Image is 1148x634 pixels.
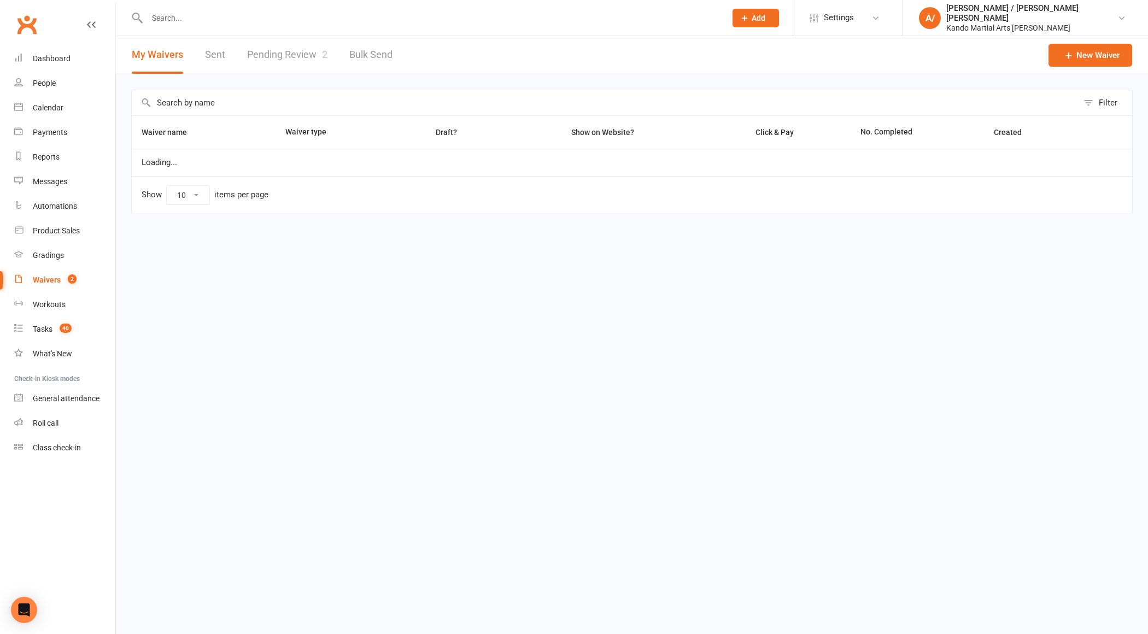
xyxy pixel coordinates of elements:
div: Class check-in [33,443,81,452]
div: Payments [33,128,67,137]
a: Bulk Send [349,36,393,74]
a: People [14,71,115,96]
div: Filter [1099,96,1117,109]
div: Calendar [33,103,63,112]
span: Click & Pay [755,128,794,137]
div: Workouts [33,300,66,309]
button: Click & Pay [746,126,806,139]
span: Show on Website? [571,128,634,137]
div: A/ [919,7,941,29]
a: Product Sales [14,219,115,243]
input: Search... [144,10,718,26]
div: General attendance [33,394,99,403]
span: 2 [322,49,327,60]
button: Draft? [426,126,469,139]
a: New Waiver [1049,44,1132,67]
a: Gradings [14,243,115,268]
span: Waiver name [142,128,199,137]
div: Gradings [33,251,64,260]
span: Add [752,14,765,22]
a: Workouts [14,292,115,317]
button: Waiver name [142,126,199,139]
div: Kando Martial Arts [PERSON_NAME] [946,23,1117,33]
a: Automations [14,194,115,219]
a: Payments [14,120,115,145]
div: [PERSON_NAME] / [PERSON_NAME] [PERSON_NAME] [946,3,1117,23]
a: Class kiosk mode [14,436,115,460]
th: Waiver type [276,116,389,149]
input: Search by name [132,90,1078,115]
button: Add [733,9,779,27]
a: Sent [205,36,225,74]
span: Settings [824,5,854,30]
div: Dashboard [33,54,71,63]
a: Pending Review2 [247,36,327,74]
div: Waivers [33,275,61,284]
div: Tasks [33,325,52,333]
td: Loading... [132,149,1132,176]
span: 2 [68,274,77,284]
a: Waivers 2 [14,268,115,292]
div: Product Sales [33,226,80,235]
button: Show on Website? [561,126,646,139]
div: Roll call [33,419,58,427]
button: My Waivers [132,36,183,74]
div: Reports [33,152,60,161]
a: Calendar [14,96,115,120]
button: Created [994,126,1034,139]
div: Messages [33,177,67,186]
a: Clubworx [13,11,40,38]
div: People [33,79,56,87]
div: Show [142,185,268,205]
span: Draft? [436,128,457,137]
a: Tasks 40 [14,317,115,342]
span: 40 [60,324,72,333]
button: Filter [1078,90,1132,115]
th: No. Completed [851,116,985,149]
div: items per page [214,190,268,199]
a: Roll call [14,411,115,436]
div: Automations [33,202,77,210]
a: Messages [14,169,115,194]
a: General attendance kiosk mode [14,386,115,411]
div: Open Intercom Messenger [11,597,37,623]
a: Reports [14,145,115,169]
a: Dashboard [14,46,115,71]
span: Created [994,128,1034,137]
a: What's New [14,342,115,366]
div: What's New [33,349,72,358]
